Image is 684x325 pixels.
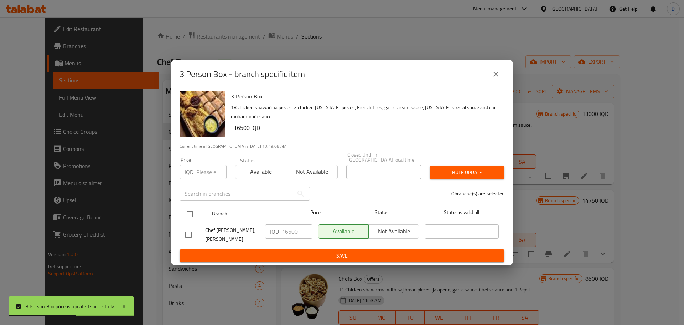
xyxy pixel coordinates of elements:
span: Chef [PERSON_NAME], [PERSON_NAME] [205,226,259,244]
span: Bulk update [435,168,499,177]
p: 0 branche(s) are selected [451,190,504,197]
div: 3 Person Box price is updated succesfully [26,303,114,310]
button: Bulk update [430,166,504,179]
button: Save [180,249,504,263]
p: IQD [270,227,279,236]
p: 18 chicken shawarma pieces, 2 chicken [US_STATE] pieces, French fries, garlic cream sauce, [US_ST... [231,103,499,121]
p: IQD [185,168,193,176]
span: Not available [289,167,335,177]
img: 3 Person Box [180,91,225,137]
span: Price [292,208,339,217]
button: close [487,66,504,83]
input: Search in branches [180,187,294,201]
span: Branch [212,209,286,218]
span: Save [185,252,499,260]
button: Not available [286,165,337,179]
p: Current time in [GEOGRAPHIC_DATA] is [DATE] 10:49:08 AM [180,143,504,149]
span: Status is valid till [425,208,499,217]
h2: 3 Person Box - branch specific item [180,68,305,80]
button: Available [235,165,286,179]
h6: 3 Person Box [231,91,499,101]
input: Please enter price [282,224,312,239]
span: Status [345,208,419,217]
h6: 16500 IQD [234,123,499,133]
input: Please enter price [196,165,227,179]
span: Available [238,167,284,177]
